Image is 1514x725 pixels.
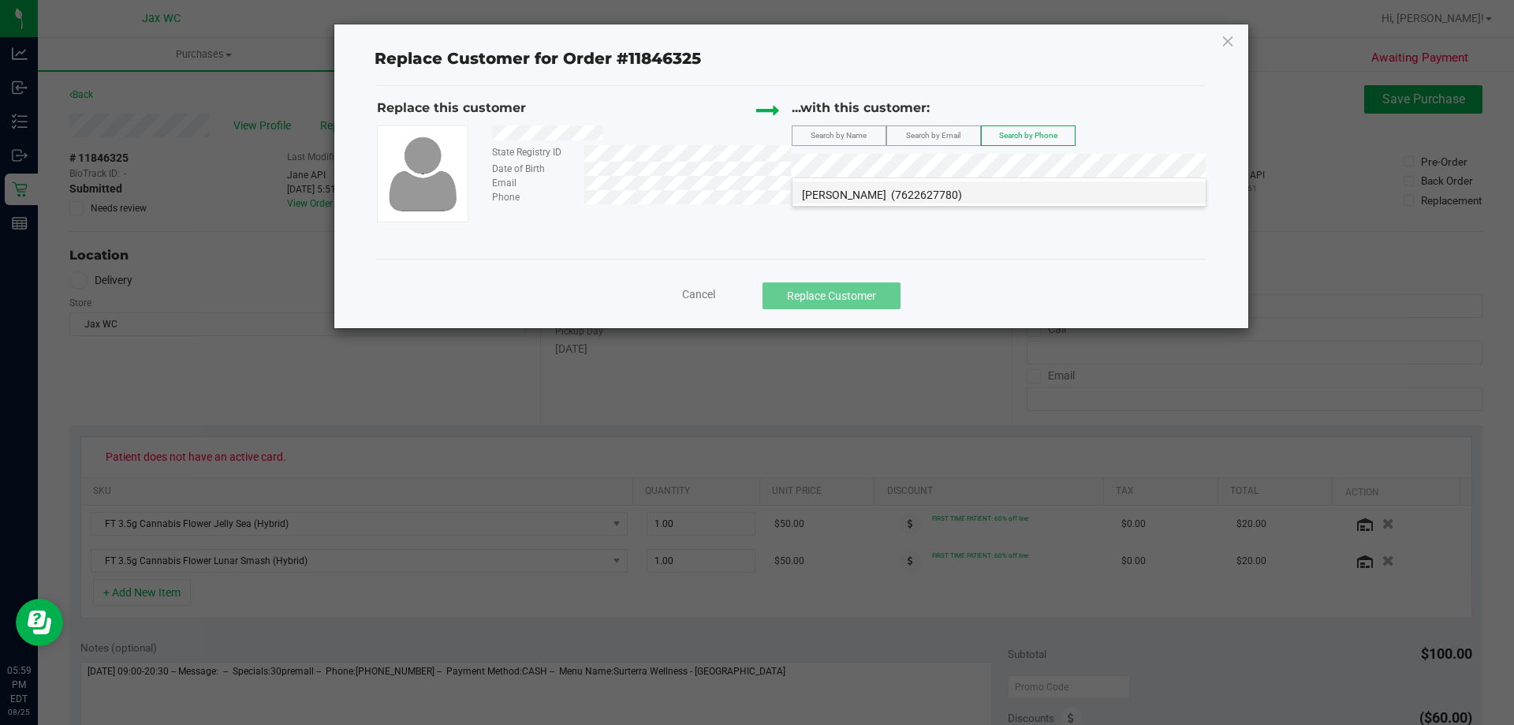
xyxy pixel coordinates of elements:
span: Search by Email [906,131,960,140]
div: Phone [480,190,584,204]
iframe: Resource center [16,599,63,646]
span: ...with this customer: [792,100,930,115]
div: Date of Birth [480,162,584,176]
span: Search by Phone [999,131,1057,140]
span: Replace Customer for Order #11846325 [365,46,710,73]
span: Replace this customer [377,100,526,115]
img: user-icon.png [381,133,464,215]
div: State Registry ID [480,145,584,159]
span: Search by Name [811,131,867,140]
button: Replace Customer [763,282,901,309]
span: Cancel [682,288,715,301]
div: Email [480,176,584,190]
